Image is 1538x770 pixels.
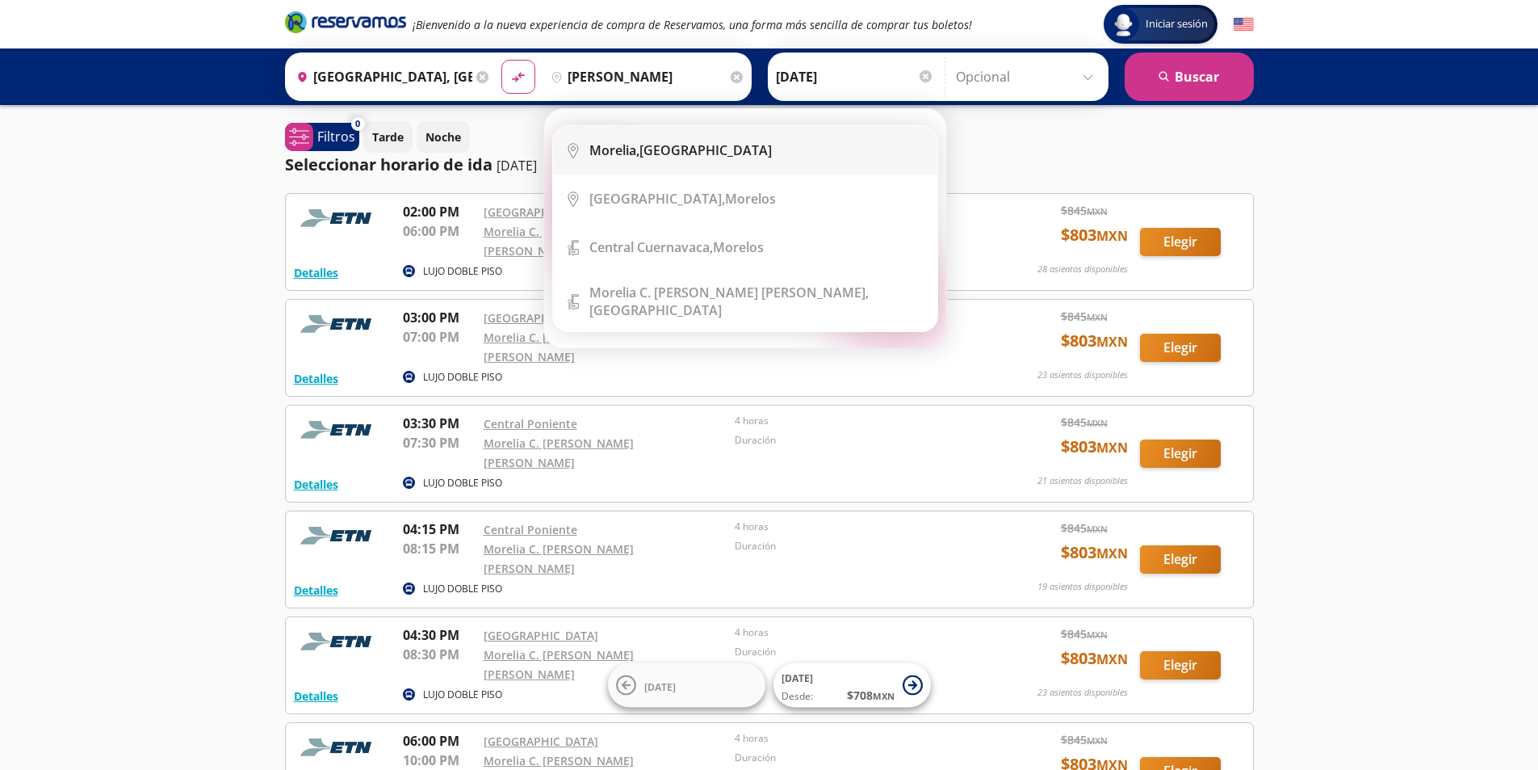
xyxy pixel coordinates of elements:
[423,370,502,385] p: LUJO DOBLE PISO
[294,520,383,552] img: RESERVAMOS
[1061,329,1128,353] span: $ 803
[285,153,492,177] p: Seleccionar horario de ida
[294,370,338,387] button: Detalles
[1096,439,1128,457] small: MXN
[608,663,765,708] button: [DATE]
[1061,435,1128,459] span: $ 803
[425,128,461,145] p: Noche
[1140,651,1221,680] button: Elegir
[847,687,895,704] span: $ 708
[355,117,360,131] span: 0
[1061,541,1128,565] span: $ 803
[1037,474,1128,488] p: 21 asientos disponibles
[1087,523,1108,535] small: MXN
[484,522,577,537] a: Central Poniente
[484,416,577,431] a: Central Poniente
[403,731,476,751] p: 06:00 PM
[589,190,725,208] b: [GEOGRAPHIC_DATA],
[423,688,502,702] p: LUJO DOBLE PISO
[1037,686,1128,700] p: 23 asientos disponibles
[589,238,764,256] div: Morelos
[413,17,972,32] em: ¡Bienvenido a la nueva experiencia de compra de Reservamos, una forma más sencilla de comprar tus...
[403,539,476,558] p: 08:15 PM
[294,414,383,446] img: RESERVAMOS
[290,57,472,97] input: Buscar Origen
[294,688,338,705] button: Detalles
[363,121,413,153] button: Tarde
[1140,334,1221,362] button: Elegir
[423,476,502,490] p: LUJO DOBLE PISO
[1087,734,1108,747] small: MXN
[1125,53,1254,101] button: Buscar
[644,680,676,693] span: [DATE]
[403,520,476,539] p: 04:15 PM
[776,57,934,97] input: Elegir Fecha
[589,284,925,319] div: [GEOGRAPHIC_DATA]
[1140,440,1221,468] button: Elegir
[1139,16,1214,32] span: Iniciar sesión
[1140,228,1221,256] button: Elegir
[1096,227,1128,245] small: MXN
[403,433,476,452] p: 07:30 PM
[294,308,383,340] img: RESERVAMOS
[372,128,404,145] p: Tarde
[484,310,598,326] a: [GEOGRAPHIC_DATA]
[735,520,979,534] p: 4 horas
[735,539,979,553] p: Duración
[735,731,979,746] p: 4 horas
[1061,202,1108,219] span: $ 845
[484,224,634,259] a: Morelia C. [PERSON_NAME] [PERSON_NAME]
[294,264,338,281] button: Detalles
[589,141,772,159] div: [GEOGRAPHIC_DATA]
[956,57,1100,97] input: Opcional
[484,435,634,470] a: Morelia C. [PERSON_NAME] [PERSON_NAME]
[544,57,727,97] input: Buscar Destino
[423,582,502,596] p: LUJO DOBLE PISO
[1061,646,1128,671] span: $ 803
[403,645,476,664] p: 08:30 PM
[589,238,713,256] b: Central Cuernavaca,
[1140,545,1221,574] button: Elegir
[1087,629,1108,641] small: MXN
[294,202,383,234] img: RESERVAMOS
[403,625,476,645] p: 04:30 PM
[403,327,476,347] p: 07:00 PM
[1037,263,1128,276] p: 28 asientos disponibles
[735,645,979,659] p: Duración
[1061,625,1108,642] span: $ 845
[484,204,598,220] a: [GEOGRAPHIC_DATA]
[1087,205,1108,217] small: MXN
[1061,414,1108,431] span: $ 845
[735,625,979,640] p: 4 horas
[403,308,476,327] p: 03:00 PM
[484,628,598,643] a: [GEOGRAPHIC_DATA]
[294,476,338,493] button: Detalles
[773,663,931,708] button: [DATE]Desde:$708MXN
[1037,580,1128,594] p: 19 asientos disponibles
[317,127,355,146] p: Filtros
[735,433,979,448] p: Duración
[403,221,476,241] p: 06:00 PM
[484,541,634,576] a: Morelia C. [PERSON_NAME] [PERSON_NAME]
[417,121,470,153] button: Noche
[285,10,406,39] a: Brand Logo
[484,734,598,749] a: [GEOGRAPHIC_DATA]
[294,625,383,658] img: RESERVAMOS
[1061,520,1108,536] span: $ 845
[589,141,639,159] b: Morelia,
[294,582,338,599] button: Detalles
[1087,311,1108,323] small: MXN
[1061,223,1128,247] span: $ 803
[403,751,476,770] p: 10:00 PM
[294,731,383,764] img: RESERVAMOS
[735,414,979,428] p: 4 horas
[1096,545,1128,562] small: MXN
[497,156,537,175] p: [DATE]
[1061,731,1108,748] span: $ 845
[285,123,359,151] button: 0Filtros
[484,330,634,364] a: Morelia C. [PERSON_NAME] [PERSON_NAME]
[1096,650,1128,668] small: MXN
[1096,333,1128,351] small: MXN
[782,671,813,685] span: [DATE]
[589,284,869,301] b: Morelia C. [PERSON_NAME] [PERSON_NAME],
